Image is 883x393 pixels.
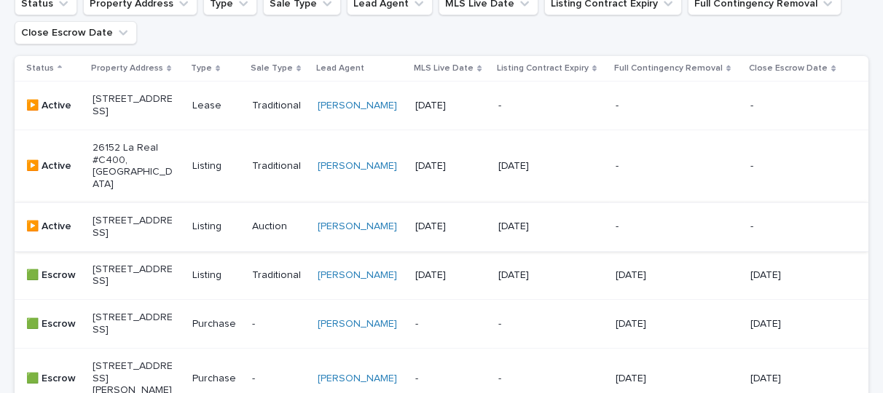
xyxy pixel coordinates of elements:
[93,311,173,336] p: [STREET_ADDRESS]
[750,269,831,282] p: [DATE]
[750,100,831,112] p: -
[252,373,305,385] p: -
[26,60,54,76] p: Status
[614,60,723,76] p: Full Contingency Removal
[415,160,486,172] p: [DATE]
[26,100,81,112] p: ▶️ Active
[415,373,486,385] p: -
[415,221,486,233] p: [DATE]
[750,221,831,233] p: -
[318,160,397,172] a: [PERSON_NAME]
[498,100,579,112] p: -
[192,160,240,172] p: Listing
[93,93,173,118] p: [STREET_ADDRESS]
[252,160,305,172] p: Traditional
[26,318,81,330] p: 🟩 Escrow
[616,221,696,233] p: -
[15,82,868,130] tr: ▶️ Active[STREET_ADDRESS]LeaseTraditional[PERSON_NAME] [DATE]---
[498,221,579,233] p: [DATE]
[26,373,81,385] p: 🟩 Escrow
[616,269,696,282] p: [DATE]
[498,160,579,172] p: [DATE]
[15,202,868,251] tr: ▶️ Active[STREET_ADDRESS]ListingAuction[PERSON_NAME] [DATE][DATE]--
[616,100,696,112] p: -
[750,318,831,330] p: [DATE]
[749,60,828,76] p: Close Escrow Date
[15,300,868,349] tr: 🟩 Escrow[STREET_ADDRESS]Purchase-[PERSON_NAME] --[DATE][DATE]
[252,269,305,282] p: Traditional
[616,318,696,330] p: [DATE]
[498,373,579,385] p: -
[498,318,579,330] p: -
[750,160,831,172] p: -
[91,60,163,76] p: Property Address
[192,221,240,233] p: Listing
[93,142,173,191] p: 26152 La Real #C400, [GEOGRAPHIC_DATA]
[192,373,240,385] p: Purchase
[192,318,240,330] p: Purchase
[26,221,81,233] p: ▶️ Active
[414,60,474,76] p: MLS Live Date
[26,269,81,282] p: 🟩 Escrow
[316,60,364,76] p: Lead Agent
[415,269,486,282] p: [DATE]
[191,60,212,76] p: Type
[15,251,868,300] tr: 🟩 Escrow[STREET_ADDRESS]ListingTraditional[PERSON_NAME] [DATE][DATE][DATE][DATE]
[26,160,81,172] p: ▶️ Active
[415,318,486,330] p: -
[318,269,397,282] a: [PERSON_NAME]
[93,263,173,288] p: [STREET_ADDRESS]
[15,21,137,44] button: Close Escrow Date
[15,130,868,202] tr: ▶️ Active26152 La Real #C400, [GEOGRAPHIC_DATA]ListingTraditional[PERSON_NAME] [DATE][DATE]--
[192,100,240,112] p: Lease
[93,215,173,239] p: [STREET_ADDRESS]
[192,269,240,282] p: Listing
[251,60,293,76] p: Sale Type
[318,373,397,385] a: [PERSON_NAME]
[616,160,696,172] p: -
[415,100,486,112] p: [DATE]
[252,100,305,112] p: Traditional
[498,269,579,282] p: [DATE]
[318,318,397,330] a: [PERSON_NAME]
[497,60,589,76] p: Listing Contract Expiry
[252,221,305,233] p: Auction
[252,318,305,330] p: -
[750,373,831,385] p: [DATE]
[318,221,397,233] a: [PERSON_NAME]
[616,373,696,385] p: [DATE]
[318,100,397,112] a: [PERSON_NAME]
